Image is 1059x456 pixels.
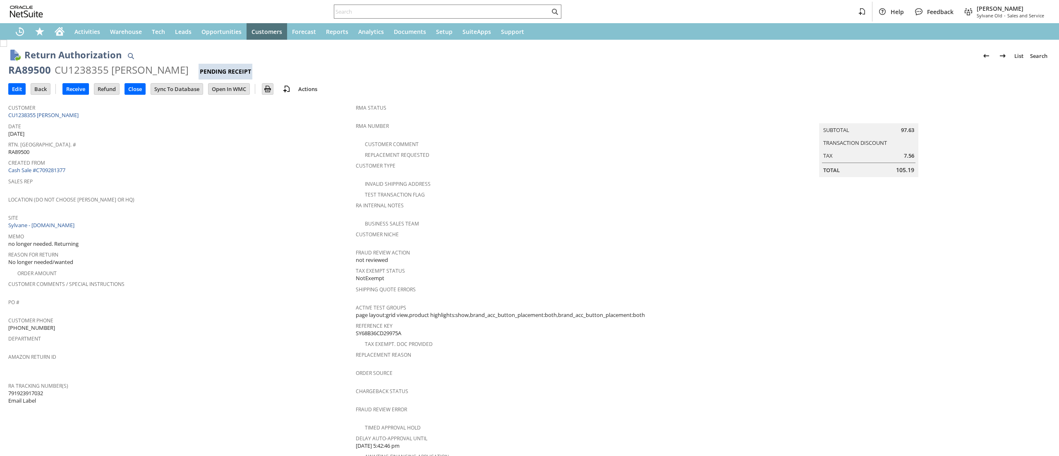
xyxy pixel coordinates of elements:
a: Date [8,123,21,130]
svg: logo [10,6,43,17]
a: RMA Status [356,104,386,111]
span: 105.19 [896,166,914,174]
a: Support [496,23,529,40]
a: Order Source [356,370,393,377]
a: Chargeback Status [356,388,408,395]
a: Memo [8,233,24,240]
a: Reports [321,23,353,40]
span: Opportunities [201,28,242,36]
span: Sylvane Old [977,12,1002,19]
span: Setup [436,28,453,36]
span: Documents [394,28,426,36]
a: Timed Approval Hold [365,424,421,431]
span: no longer needed. Returning [8,240,79,248]
a: Tax Exempt. Doc Provided [365,341,433,348]
input: Back [31,84,50,94]
a: Recent Records [10,23,30,40]
div: Pending Receipt [199,64,252,79]
a: Activities [69,23,105,40]
a: Business Sales Team [365,220,419,227]
a: Tech [147,23,170,40]
a: Active Test Groups [356,304,406,311]
a: Home [50,23,69,40]
a: Customer Type [356,162,395,169]
a: Tax Exempt Status [356,267,405,274]
span: Warehouse [110,28,142,36]
svg: Search [550,7,560,17]
svg: Shortcuts [35,26,45,36]
span: [PERSON_NAME] [977,5,1044,12]
a: Opportunities [196,23,247,40]
a: Location (Do Not Choose [PERSON_NAME] or HQ) [8,196,134,203]
span: Activities [74,28,100,36]
a: Rtn. [GEOGRAPHIC_DATA]. # [8,141,76,148]
a: Sylvane - [DOMAIN_NAME] [8,221,77,229]
span: [DATE] [8,130,24,138]
a: Search [1027,49,1051,62]
img: Previous [981,51,991,61]
a: RA Internal Notes [356,202,404,209]
a: Setup [431,23,458,40]
span: Support [501,28,524,36]
input: Close [125,84,145,94]
a: Documents [389,23,431,40]
span: Tech [152,28,165,36]
svg: Recent Records [15,26,25,36]
span: 791923917032 Email Label [8,389,43,405]
a: RMA Number [356,122,389,130]
a: Subtotal [823,126,849,134]
a: Customer Niche [356,231,399,238]
span: [DATE] 5:42:46 pm [356,442,400,450]
a: Reference Key [356,322,393,329]
a: Created From [8,159,45,166]
svg: Home [55,26,65,36]
span: Sales and Service [1007,12,1044,19]
a: Customer Phone [8,317,53,324]
input: Print [262,84,273,94]
span: NotExempt [356,274,384,282]
img: add-record.svg [282,84,292,94]
a: Customer [8,104,35,111]
span: 97.63 [901,126,914,134]
h1: Return Authorization [24,48,122,62]
a: Tax [823,152,833,159]
a: Customer Comment [365,141,419,148]
img: Quick Find [126,51,136,61]
a: Cash Sale #C709281377 [8,166,65,174]
span: Forecast [292,28,316,36]
a: Analytics [353,23,389,40]
a: Delay Auto-Approval Until [356,435,427,442]
a: Sales Rep [8,178,33,185]
span: SY68B36CD29975A [356,329,401,337]
span: - [1004,12,1006,19]
span: Help [891,8,904,16]
a: Actions [295,85,321,93]
a: Replacement reason [356,351,411,358]
a: SuiteApps [458,23,496,40]
a: Customers [247,23,287,40]
input: Sync To Database [151,84,203,94]
input: Refund [94,84,119,94]
span: SuiteApps [462,28,491,36]
span: 7.56 [904,152,914,160]
a: Forecast [287,23,321,40]
a: RA Tracking Number(s) [8,382,68,389]
a: Fraud Review Error [356,406,407,413]
a: Department [8,335,41,342]
a: Reason For Return [8,251,58,258]
a: List [1011,49,1027,62]
input: Edit [9,84,25,94]
div: RA89500 [8,63,51,77]
span: page layout:grid view,product highlights:show,brand_acc_button_placement:both,brand_acc_button_pl... [356,311,645,319]
input: Open In WMC [208,84,249,94]
a: Warehouse [105,23,147,40]
input: Search [334,7,550,17]
img: Print [263,84,273,94]
span: Leads [175,28,192,36]
span: not reviewed [356,256,388,264]
span: Feedback [927,8,954,16]
a: Amazon Return ID [8,353,56,360]
a: Invalid Shipping Address [365,180,431,187]
span: Reports [326,28,348,36]
a: Replacement Requested [365,151,429,158]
